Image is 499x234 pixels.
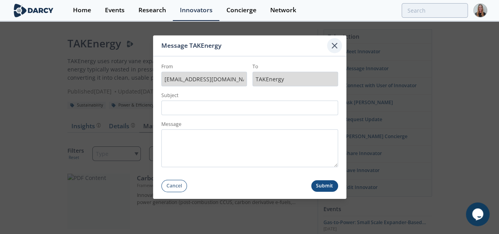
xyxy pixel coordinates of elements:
[161,92,338,99] label: Subject
[466,202,491,226] iframe: chat widget
[180,7,213,13] div: Innovators
[226,7,256,13] div: Concierge
[105,7,125,13] div: Events
[161,63,247,70] label: From
[161,180,187,192] button: Cancel
[473,4,487,17] img: Profile
[270,7,296,13] div: Network
[402,3,468,18] input: Advanced Search
[12,4,55,17] img: logo-wide.svg
[252,63,338,70] label: To
[161,121,338,128] label: Message
[73,7,91,13] div: Home
[138,7,166,13] div: Research
[161,38,327,53] div: Message TAKEnergy
[311,180,338,191] button: Submit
